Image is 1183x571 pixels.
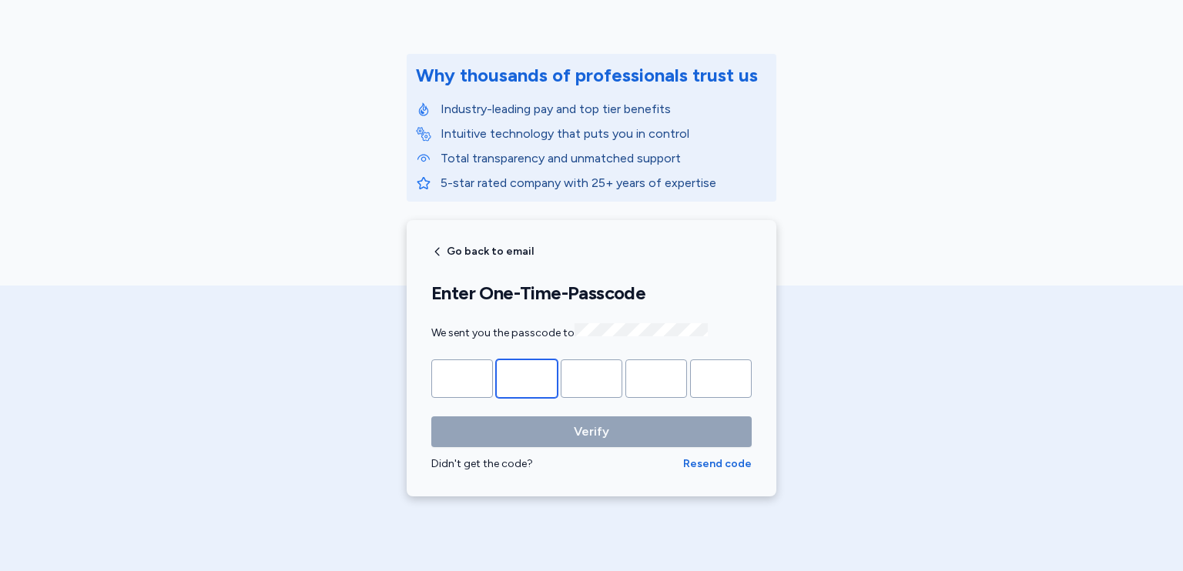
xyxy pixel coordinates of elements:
[561,359,622,398] input: Please enter OTP character 3
[441,125,767,143] p: Intuitive technology that puts you in control
[431,282,752,305] h1: Enter One-Time-Passcode
[416,63,758,88] div: Why thousands of professionals trust us
[683,456,752,472] button: Resend code
[496,359,558,398] input: Please enter OTP character 2
[441,149,767,168] p: Total transparency and unmatched support
[441,100,767,119] p: Industry-leading pay and top tier benefits
[625,359,687,398] input: Please enter OTP character 4
[690,359,752,398] input: Please enter OTP character 5
[447,246,534,257] span: Go back to email
[574,422,609,441] span: Verify
[431,245,534,258] button: Go back to email
[431,359,493,398] input: Please enter OTP character 1
[441,174,767,192] p: 5-star rated company with 25+ years of expertise
[431,326,708,339] span: We sent you the passcode to
[431,456,683,472] div: Didn't get the code?
[431,416,752,447] button: Verify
